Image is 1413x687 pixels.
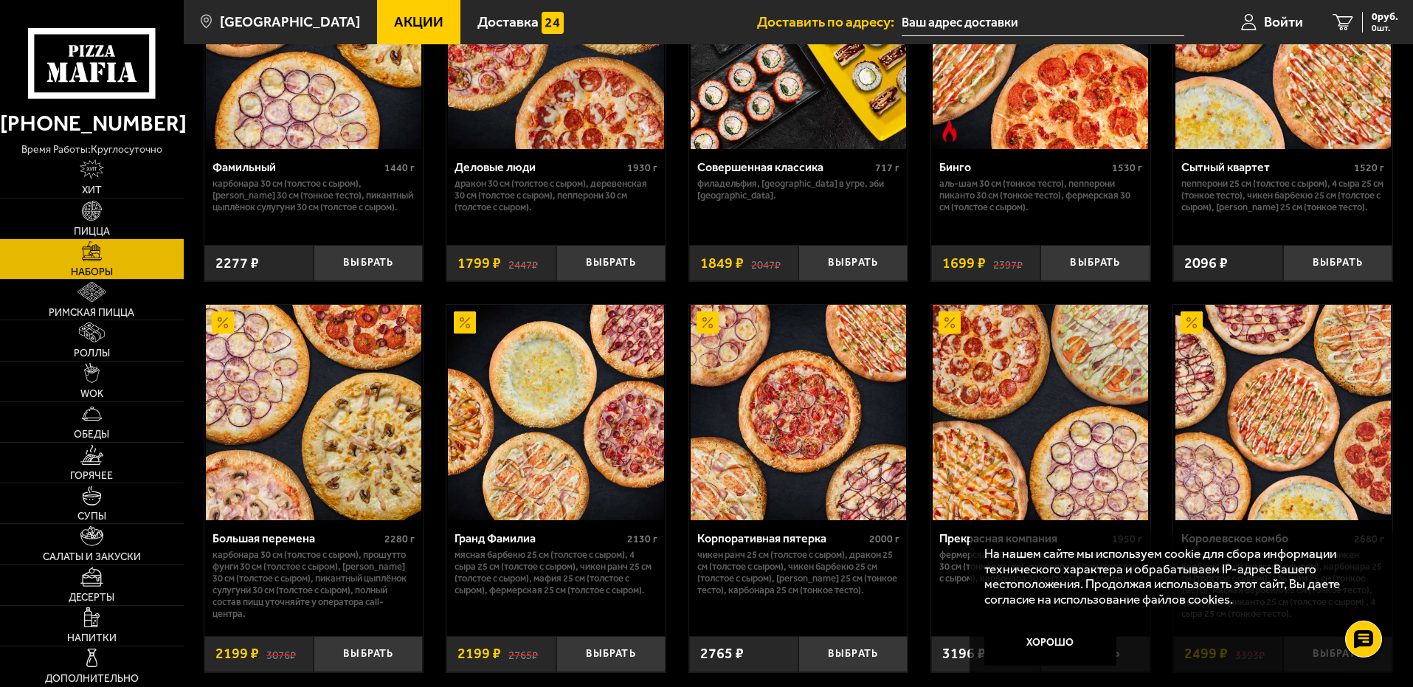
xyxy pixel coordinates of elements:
button: Выбрать [1040,245,1150,281]
span: 1520 г [1354,162,1384,174]
span: Супы [77,511,106,522]
span: 2277 ₽ [215,256,259,271]
img: Акционный [939,311,961,334]
div: Прекрасная компания [939,531,1108,545]
span: Акции [394,15,443,29]
img: Акционный [697,311,719,334]
a: АкционныйГранд Фамилиа [446,305,666,520]
button: Выбрать [1283,245,1392,281]
span: 1930 г [627,162,657,174]
span: 2000 г [869,533,899,545]
s: 3076 ₽ [266,646,296,661]
input: Ваш адрес доставки [902,9,1184,36]
p: Фермерская 30 см (тонкое тесто), Чикен Ранч 30 см (тонкое тесто), Пепперони 30 см (толстое с сыро... [939,549,1142,584]
span: 2199 ₽ [457,646,501,661]
div: Большая перемена [213,531,381,545]
img: Королевское комбо [1175,305,1391,520]
div: Бинго [939,160,1108,174]
a: АкционныйБольшая перемена [204,305,424,520]
span: 3196 ₽ [942,646,986,661]
span: Наборы [71,267,113,277]
span: 2096 ₽ [1184,256,1228,271]
button: Выбрать [314,245,423,281]
img: Большая перемена [206,305,421,520]
img: Акционный [1181,311,1203,334]
div: Совершенная классика [697,160,872,174]
span: 717 г [875,162,899,174]
p: Пепперони 25 см (толстое с сыром), 4 сыра 25 см (тонкое тесто), Чикен Барбекю 25 см (толстое с сы... [1181,178,1384,213]
p: Дракон 30 см (толстое с сыром), Деревенская 30 см (толстое с сыром), Пепперони 30 см (толстое с с... [455,178,657,213]
img: Акционный [212,311,234,334]
a: АкционныйКорпоративная пятерка [689,305,908,520]
div: Корпоративная пятерка [697,531,866,545]
p: Карбонара 30 см (толстое с сыром), Прошутто Фунги 30 см (толстое с сыром), [PERSON_NAME] 30 см (т... [213,549,415,620]
p: Карбонара 30 см (толстое с сыром), [PERSON_NAME] 30 см (тонкое тесто), Пикантный цыплёнок сулугун... [213,178,415,213]
img: 15daf4d41897b9f0e9f617042186c801.svg [542,12,564,34]
span: 1799 ₽ [457,256,501,271]
span: Десерты [69,593,114,603]
span: 2199 ₽ [215,646,259,661]
span: WOK [80,389,103,399]
p: Мясная Барбекю 25 см (толстое с сыром), 4 сыра 25 см (толстое с сыром), Чикен Ранч 25 см (толстое... [455,549,657,596]
p: На нашем сайте мы используем cookie для сбора информации технического характера и обрабатываем IP... [984,546,1370,607]
div: Фамильный [213,160,381,174]
span: Роллы [74,348,110,359]
span: Доставить по адресу: [757,15,902,29]
span: Хит [82,185,102,196]
span: Пицца [74,227,110,237]
a: АкционныйПрекрасная компания [931,305,1150,520]
div: Сытный квартет [1181,160,1350,174]
s: 2047 ₽ [751,256,781,271]
div: Деловые люди [455,160,623,174]
button: Выбрать [556,636,666,672]
span: Напитки [67,633,117,643]
span: Обеды [74,429,109,440]
span: Дополнительно [45,674,139,684]
img: Гранд Фамилиа [448,305,663,520]
span: Римская пицца [49,308,134,318]
span: 2130 г [627,533,657,545]
span: 0 руб. [1372,12,1398,22]
a: АкционныйКоролевское комбо [1173,305,1392,520]
span: 2765 ₽ [700,646,744,661]
span: Горячее [70,471,113,481]
span: 1530 г [1112,162,1142,174]
span: 1440 г [384,162,415,174]
button: Выбрать [556,245,666,281]
img: Прекрасная компания [933,305,1148,520]
button: Хорошо [984,621,1117,666]
span: 1699 ₽ [942,256,986,271]
s: 2765 ₽ [508,646,538,661]
span: [GEOGRAPHIC_DATA] [220,15,360,29]
span: 0 шт. [1372,24,1398,32]
img: Корпоративная пятерка [691,305,906,520]
img: Акционный [454,311,476,334]
div: Гранд Фамилиа [455,531,623,545]
span: 2280 г [384,533,415,545]
p: Чикен Ранч 25 см (толстое с сыром), Дракон 25 см (толстое с сыром), Чикен Барбекю 25 см (толстое ... [697,549,900,596]
p: Филадельфия, [GEOGRAPHIC_DATA] в угре, Эби [GEOGRAPHIC_DATA]. [697,178,900,201]
p: Аль-Шам 30 см (тонкое тесто), Пепперони Пиканто 30 см (тонкое тесто), Фермерская 30 см (толстое с... [939,178,1142,213]
s: 2397 ₽ [993,256,1023,271]
span: 1849 ₽ [700,256,744,271]
span: Войти [1264,15,1303,29]
span: Салаты и закуски [43,552,141,562]
button: Выбрать [798,245,908,281]
s: 2447 ₽ [508,256,538,271]
img: Острое блюдо [939,120,961,142]
button: Выбрать [798,636,908,672]
span: Доставка [477,15,539,29]
button: Выбрать [314,636,423,672]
